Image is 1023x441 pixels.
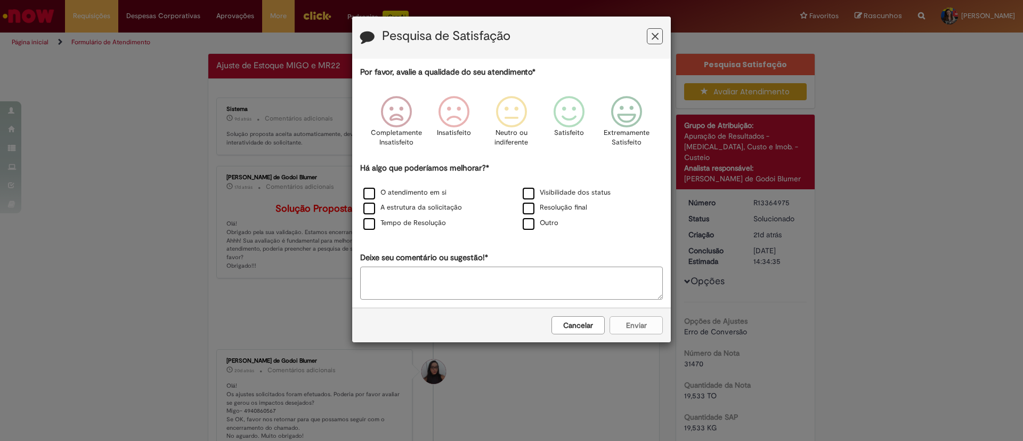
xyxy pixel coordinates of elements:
p: Completamente Insatisfeito [371,128,422,148]
p: Extremamente Satisfeito [604,128,649,148]
label: Resolução final [523,203,587,213]
div: Satisfeito [542,88,596,161]
p: Neutro ou indiferente [492,128,531,148]
p: Satisfeito [554,128,584,138]
div: Extremamente Satisfeito [599,88,654,161]
div: Insatisfeito [427,88,481,161]
label: Deixe seu comentário ou sugestão!* [360,252,488,263]
div: Neutro ou indiferente [484,88,539,161]
div: Completamente Insatisfeito [369,88,423,161]
button: Cancelar [551,316,605,334]
p: Insatisfeito [437,128,471,138]
label: Pesquisa de Satisfação [382,29,510,43]
div: Há algo que poderíamos melhorar?* [360,163,663,231]
label: Visibilidade dos status [523,188,611,198]
label: Tempo de Resolução [363,218,446,228]
label: A estrutura da solicitação [363,203,462,213]
label: O atendimento em si [363,188,446,198]
label: Por favor, avalie a qualidade do seu atendimento* [360,67,535,78]
label: Outro [523,218,558,228]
